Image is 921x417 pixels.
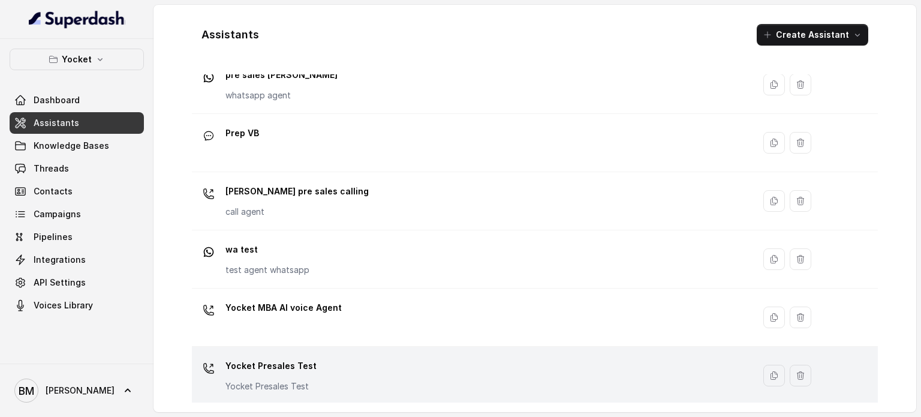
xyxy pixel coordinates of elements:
[10,295,144,316] a: Voices Library
[225,182,369,201] p: [PERSON_NAME] pre sales calling
[225,65,338,85] p: pre sales [PERSON_NAME]
[19,385,34,397] text: BM
[34,208,81,220] span: Campaigns
[46,385,115,397] span: [PERSON_NAME]
[10,135,144,157] a: Knowledge Bases
[10,374,144,407] a: [PERSON_NAME]
[225,298,342,317] p: Yocket MBA AI voice Agent
[225,264,309,276] p: test agent whatsapp
[34,163,69,175] span: Threads
[225,380,317,392] p: Yocket Presales Test
[34,277,86,289] span: API Settings
[34,299,93,311] span: Voices Library
[10,203,144,225] a: Campaigns
[34,231,73,243] span: Pipelines
[225,356,317,376] p: Yocket Presales Test
[34,140,109,152] span: Knowledge Bases
[62,52,92,67] p: Yocket
[10,158,144,179] a: Threads
[10,89,144,111] a: Dashboard
[225,206,369,218] p: call agent
[10,181,144,202] a: Contacts
[34,254,86,266] span: Integrations
[225,89,338,101] p: whatsapp agent
[225,124,259,143] p: Prep VB
[34,185,73,197] span: Contacts
[29,10,125,29] img: light.svg
[225,240,309,259] p: wa test
[757,24,868,46] button: Create Assistant
[10,249,144,271] a: Integrations
[10,49,144,70] button: Yocket
[10,226,144,248] a: Pipelines
[201,25,259,44] h1: Assistants
[34,117,79,129] span: Assistants
[10,112,144,134] a: Assistants
[10,272,144,293] a: API Settings
[34,94,80,106] span: Dashboard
